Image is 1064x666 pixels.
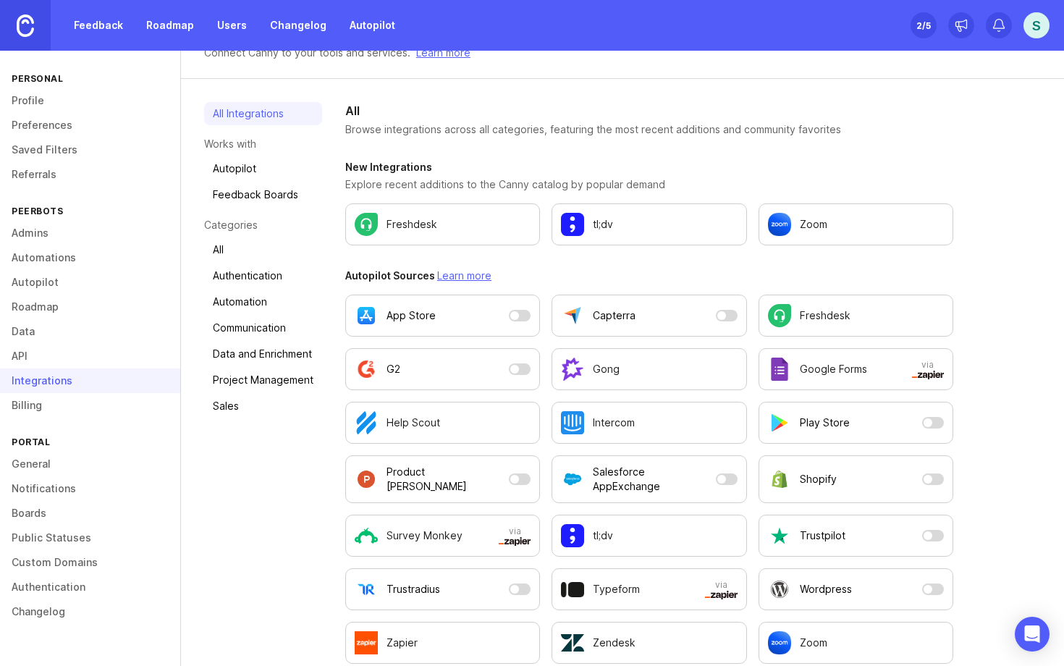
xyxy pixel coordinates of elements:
p: Categories [204,218,322,232]
p: App Store [387,308,436,323]
a: Users [208,12,256,38]
p: G2 [387,362,400,376]
span: via [705,579,737,599]
img: svg+xml;base64,PHN2ZyB3aWR0aD0iNTAwIiBoZWlnaHQ9IjEzNiIgZmlsbD0ibm9uZSIgeG1sbnM9Imh0dHA6Ly93d3cudz... [499,537,531,546]
h3: Autopilot Sources [345,269,953,283]
button: App Store is currently disabled as an Autopilot data source. Open a modal to adjust settings. [345,295,540,337]
a: Changelog [261,12,335,38]
button: Capterra is currently disabled as an Autopilot data source. Open a modal to adjust settings. [552,295,746,337]
a: Configure Typeform in a new tab. [552,568,746,610]
button: Trustpilot is currently disabled as an Autopilot data source. Open a modal to adjust settings. [759,515,953,557]
p: Typeform [593,582,640,597]
p: tl;dv [593,528,613,543]
p: Gong [593,362,620,376]
a: Data and Enrichment [204,342,322,366]
p: Help Scout [387,416,440,430]
p: Freshdesk [387,217,437,232]
p: Salesforce AppExchange [593,465,709,494]
span: via [499,526,531,546]
button: S [1023,12,1050,38]
a: All Integrations [204,102,322,125]
a: Configure tl;dv settings. [552,515,746,557]
a: Configure Survey Monkey in a new tab. [345,515,540,557]
img: svg+xml;base64,PHN2ZyB3aWR0aD0iNTAwIiBoZWlnaHQ9IjEzNiIgZmlsbD0ibm9uZSIgeG1sbnM9Imh0dHA6Ly93d3cudz... [705,591,737,599]
img: svg+xml;base64,PHN2ZyB3aWR0aD0iNTAwIiBoZWlnaHQ9IjEzNiIgZmlsbD0ibm9uZSIgeG1sbnM9Imh0dHA6Ly93d3cudz... [912,371,944,379]
button: Play Store is currently disabled as an Autopilot data source. Open a modal to adjust settings. [759,402,953,444]
p: Works with [204,137,322,151]
p: tl;dv [593,217,613,232]
a: Autopilot [341,12,404,38]
p: Trustradius [387,582,440,597]
a: Configure Help Scout settings. [345,402,540,444]
button: Shopify is currently disabled as an Autopilot data source. Open a modal to adjust settings. [759,455,953,503]
a: Autopilot [204,157,322,180]
img: Canny Home [17,14,34,37]
button: Salesforce AppExchange is currently disabled as an Autopilot data source. Open a modal to adjust ... [552,455,746,503]
h3: New Integrations [345,160,953,174]
p: Zapier [387,636,418,650]
a: Feedback [65,12,132,38]
a: Feedback Boards [204,183,322,206]
p: Browse integrations across all categories, featuring the most recent additions and community favo... [345,122,953,137]
a: Configure Gong settings. [552,348,746,390]
p: Zoom [800,217,827,232]
a: Configure Zapier in a new tab. [345,622,540,664]
a: Configure Google Forms in a new tab. [759,348,953,390]
a: Learn more [437,269,491,282]
a: Project Management [204,368,322,392]
a: Configure Zoom settings. [759,622,953,664]
a: Configure Intercom settings. [552,402,746,444]
a: Sales [204,395,322,418]
p: Product [PERSON_NAME] [387,465,503,494]
a: Configure Zoom settings. [759,203,953,245]
a: Configure Freshdesk settings. [759,295,953,337]
a: Roadmap [138,12,203,38]
h2: All [345,102,953,119]
a: Automation [204,290,322,313]
p: Zendesk [593,636,636,650]
p: Wordpress [800,582,852,597]
p: Zoom [800,636,827,650]
div: Connect Canny to your tools and services. [204,45,410,61]
a: Configure tl;dv settings. [552,203,746,245]
button: Wordpress is currently disabled as an Autopilot data source. Open a modal to adjust settings. [759,568,953,610]
button: Product Hunt is currently disabled as an Autopilot data source. Open a modal to adjust settings. [345,455,540,503]
a: Configure Freshdesk settings. [345,203,540,245]
a: All [204,238,322,261]
a: Configure Zendesk settings. [552,622,746,664]
span: via [912,359,944,379]
p: Explore recent additions to the Canny catalog by popular demand [345,177,953,192]
p: Freshdesk [800,308,850,323]
p: Play Store [800,416,850,430]
p: Survey Monkey [387,528,463,543]
button: 2/5 [911,12,937,38]
a: Communication [204,316,322,340]
p: Google Forms [800,362,867,376]
button: Trustradius is currently disabled as an Autopilot data source. Open a modal to adjust settings. [345,568,540,610]
div: 2 /5 [916,15,931,35]
p: Capterra [593,308,636,323]
a: Learn more [416,45,470,61]
div: Open Intercom Messenger [1015,617,1050,652]
button: G2 is currently disabled as an Autopilot data source. Open a modal to adjust settings. [345,348,540,390]
a: Authentication [204,264,322,287]
p: Trustpilot [800,528,845,543]
p: Intercom [593,416,635,430]
p: Shopify [800,472,837,486]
